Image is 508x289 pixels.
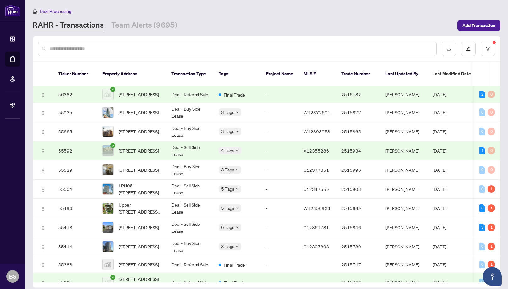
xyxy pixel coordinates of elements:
span: C12377851 [304,167,329,173]
div: 0 [488,108,495,116]
span: down [236,168,239,171]
span: down [236,207,239,210]
img: Logo [41,168,46,173]
div: 0 [479,185,485,193]
th: Tags [214,62,261,86]
img: Logo [41,110,46,115]
img: thumbnail-img [103,107,113,118]
td: 2516182 [336,86,380,103]
td: - [261,199,299,218]
button: Logo [38,203,48,213]
div: 1 [488,185,495,193]
td: 55665 [53,122,97,141]
span: Last Modified Date [433,70,471,77]
td: [PERSON_NAME] [380,141,427,160]
td: 55529 [53,160,97,180]
span: 3 Tags [221,166,234,173]
td: 2515877 [336,103,380,122]
img: thumbnail-img [103,89,113,100]
td: 2515780 [336,237,380,256]
span: [DATE] [433,167,446,173]
span: [DATE] [433,186,446,192]
span: 5 Tags [221,204,234,212]
img: thumbnail-img [103,259,113,270]
span: BS [9,272,16,281]
td: 55414 [53,237,97,256]
span: 5 Tags [221,185,234,192]
td: [PERSON_NAME] [380,103,427,122]
td: [PERSON_NAME] [380,218,427,237]
div: 1 [488,224,495,231]
span: 3 Tags [221,128,234,135]
td: Deal - Sell Side Lease [166,199,214,218]
td: [PERSON_NAME] [380,86,427,103]
div: 0 [488,147,495,154]
td: [PERSON_NAME] [380,237,427,256]
td: 2515747 [336,256,380,273]
span: Deal Processing [40,8,71,14]
td: - [261,122,299,141]
a: RAHR - Transactions [33,20,104,31]
th: Trade Number [336,62,380,86]
div: 1 [488,261,495,268]
span: [DATE] [433,262,446,267]
span: 3 Tags [221,108,234,116]
td: Deal - Sell Side Lease [166,180,214,199]
img: thumbnail-img [103,222,113,233]
div: 0 [479,243,485,250]
td: 2515996 [336,160,380,180]
td: 55418 [53,218,97,237]
td: - [261,141,299,160]
button: download [442,42,456,56]
span: 4 Tags [221,147,234,154]
td: - [261,180,299,199]
td: 2515865 [336,122,380,141]
img: thumbnail-img [103,145,113,156]
span: down [236,149,239,152]
td: Deal - Buy Side Lease [166,237,214,256]
div: 0 [488,166,495,174]
td: Deal - Referral Sale [166,86,214,103]
span: [STREET_ADDRESS] [119,109,159,116]
span: down [236,226,239,229]
td: Deal - Sell Side Lease [166,218,214,237]
button: Logo [38,277,48,287]
span: down [236,245,239,248]
th: Last Modified Date [427,62,484,86]
img: Logo [41,92,46,97]
span: [DATE] [433,244,446,249]
span: Final Trade [224,91,245,98]
span: W12372691 [304,109,330,115]
img: Logo [41,130,46,135]
span: [STREET_ADDRESS] [119,224,159,231]
span: [STREET_ADDRESS] [119,91,159,98]
button: Logo [38,89,48,99]
td: 55496 [53,199,97,218]
button: Logo [38,126,48,136]
span: filter [486,47,490,51]
button: Logo [38,242,48,252]
span: [DATE] [433,205,446,211]
span: check-circle [110,87,115,92]
th: Property Address [97,62,166,86]
td: - [261,103,299,122]
td: - [261,218,299,237]
img: thumbnail-img [103,164,113,175]
th: Transaction Type [166,62,214,86]
button: edit [461,42,476,56]
th: Last Updated By [380,62,427,86]
span: [STREET_ADDRESS] [119,261,159,268]
td: 2515846 [336,218,380,237]
div: 0 [488,128,495,135]
div: 2 [479,91,485,98]
button: Logo [38,146,48,156]
img: logo [5,5,20,16]
th: MLS # [299,62,336,86]
a: Team Alerts (9695) [111,20,177,31]
td: 56382 [53,86,97,103]
span: Add Transaction [462,20,495,31]
td: Deal - Buy Side Lease [166,122,214,141]
span: check-circle [110,143,115,148]
span: C12347555 [304,186,329,192]
td: 55388 [53,256,97,273]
